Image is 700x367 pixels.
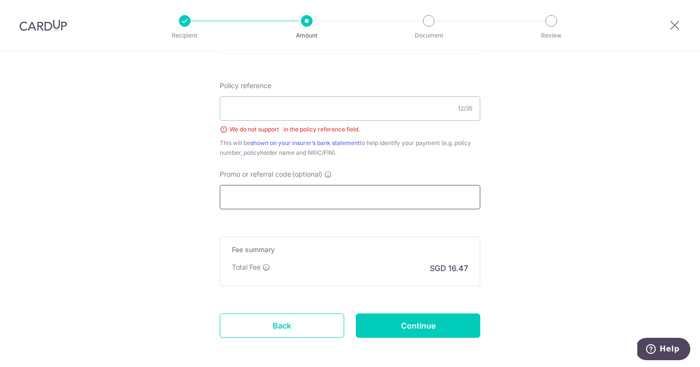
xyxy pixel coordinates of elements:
span: Promo or referral code [220,169,291,179]
p: Total Fee [232,262,261,272]
span: (optional) [292,169,322,179]
p: Review [515,31,587,40]
a: Back [220,313,344,338]
input: Continue [356,313,480,338]
div: We do not support ‪ ‬ in the policy reference field. [220,125,480,134]
img: CardUp [19,19,67,31]
p: SGD 16.47 [430,262,468,274]
p: Recipient [149,31,221,40]
p: Document [393,31,465,40]
a: shown on your insurer’s bank statement [250,139,360,147]
div: 12/35 [458,104,472,113]
label: Policy reference [220,81,271,91]
p: Amount [271,31,343,40]
div: This will be to help identify your payment (e.g. policy number, policyholder name and NRIC/FIN). [220,138,480,158]
h5: Fee summary [232,245,468,255]
iframe: Opens a widget where you can find more information [637,338,690,362]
